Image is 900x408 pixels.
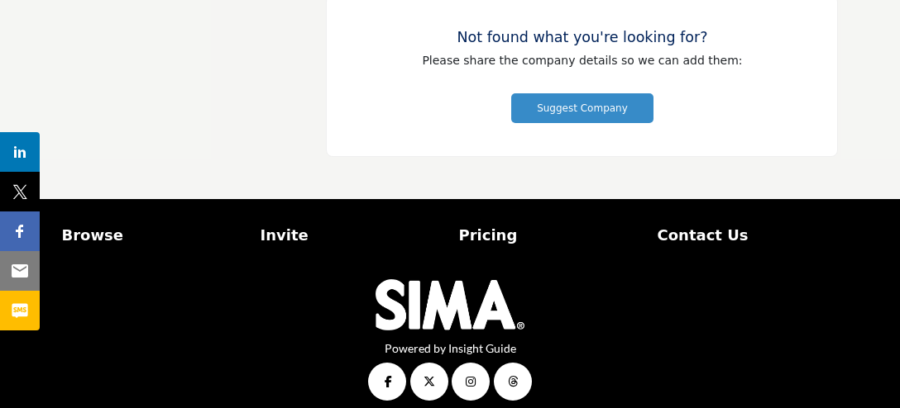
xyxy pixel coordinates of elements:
a: Threads Link [494,363,532,401]
a: Pricing [459,224,640,246]
span: Please share the company details so we can add them: [422,54,742,67]
button: Suggest Company [511,93,653,123]
span: Suggest Company [537,102,628,114]
a: Invite [261,224,442,246]
a: Instagram Link [452,363,490,401]
h3: Not found what you're looking for? [360,29,804,46]
a: Powered by Insight Guide [385,341,516,355]
a: Contact Us [658,224,839,246]
a: Twitter Link [410,363,448,401]
a: Browse [62,224,243,246]
img: No Site Logo [376,279,524,330]
a: Facebook Link [368,363,406,401]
